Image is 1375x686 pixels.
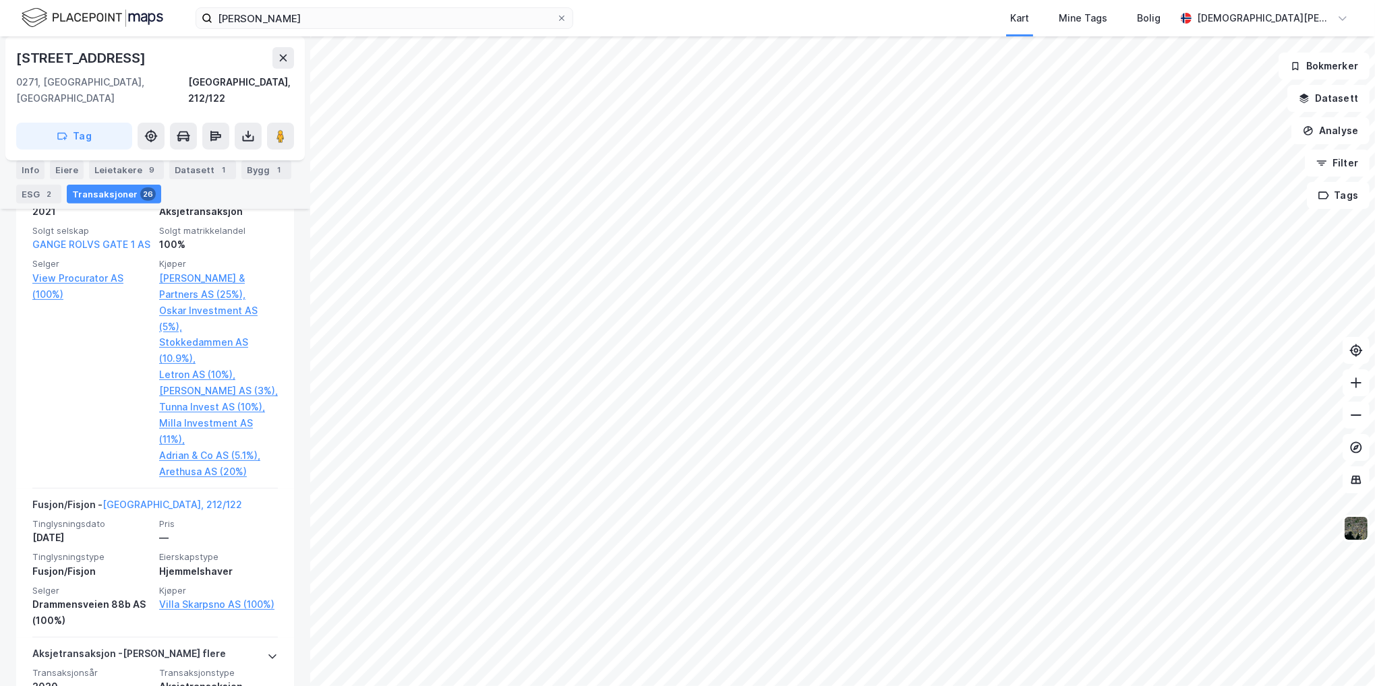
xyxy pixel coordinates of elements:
[159,667,278,679] span: Transaksjonstype
[1059,10,1107,26] div: Mine Tags
[272,163,286,177] div: 1
[32,596,151,629] div: Drammensveien 88b AS (100%)
[1307,182,1370,209] button: Tags
[159,563,278,580] div: Hjemmelshaver
[16,160,45,179] div: Info
[32,204,151,220] div: 2021
[159,237,278,253] div: 100%
[1279,53,1370,80] button: Bokmerker
[159,447,278,464] a: Adrian & Co AS (5.1%),
[159,596,278,613] a: Villa Skarpsno AS (100%)
[241,160,291,179] div: Bygg
[32,270,151,303] a: View Procurator AS (100%)
[159,383,278,399] a: [PERSON_NAME] AS (3%),
[1308,621,1375,686] iframe: Chat Widget
[159,367,278,383] a: Letron AS (10%),
[32,497,242,518] div: Fusjon/Fisjon -
[159,518,278,530] span: Pris
[159,585,278,596] span: Kjøper
[159,530,278,546] div: —
[89,160,164,179] div: Leietakere
[1287,85,1370,112] button: Datasett
[16,74,188,106] div: 0271, [GEOGRAPHIC_DATA], [GEOGRAPHIC_DATA]
[159,204,278,220] div: Aksjetransaksjon
[1010,10,1029,26] div: Kart
[159,551,278,563] span: Eierskapstype
[32,258,151,270] span: Selger
[159,225,278,237] span: Solgt matrikkelandel
[1291,117,1370,144] button: Analyse
[67,185,161,204] div: Transaksjoner
[16,47,148,69] div: [STREET_ADDRESS]
[32,225,151,237] span: Solgt selskap
[32,585,151,596] span: Selger
[140,187,156,201] div: 26
[1197,10,1332,26] div: [DEMOGRAPHIC_DATA][PERSON_NAME]
[1137,10,1161,26] div: Bolig
[32,563,151,580] div: Fusjon/Fisjon
[212,8,556,28] input: Søk på adresse, matrikkel, gårdeiere, leietakere eller personer
[159,303,278,335] a: Oskar Investment AS (5%),
[159,464,278,480] a: Arethusa AS (20%)
[159,334,278,367] a: Stokkedammen AS (10.9%),
[217,163,231,177] div: 1
[22,6,163,30] img: logo.f888ab2527a4732fd821a326f86c7f29.svg
[188,74,294,106] div: [GEOGRAPHIC_DATA], 212/122
[42,187,56,201] div: 2
[169,160,236,179] div: Datasett
[159,270,278,303] a: [PERSON_NAME] & Partners AS (25%),
[32,667,151,679] span: Transaksjonsår
[32,551,151,563] span: Tinglysningstype
[1305,150,1370,177] button: Filter
[16,185,61,204] div: ESG
[103,499,242,510] a: [GEOGRAPHIC_DATA], 212/122
[32,530,151,546] div: [DATE]
[1343,516,1369,541] img: 9k=
[50,160,84,179] div: Eiere
[159,399,278,415] a: Tunna Invest AS (10%),
[145,163,158,177] div: 9
[32,646,226,667] div: Aksjetransaksjon - [PERSON_NAME] flere
[32,239,150,250] a: GANGE ROLVS GATE 1 AS
[159,258,278,270] span: Kjøper
[16,123,132,150] button: Tag
[159,415,278,447] a: Milla Investment AS (11%),
[32,518,151,530] span: Tinglysningsdato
